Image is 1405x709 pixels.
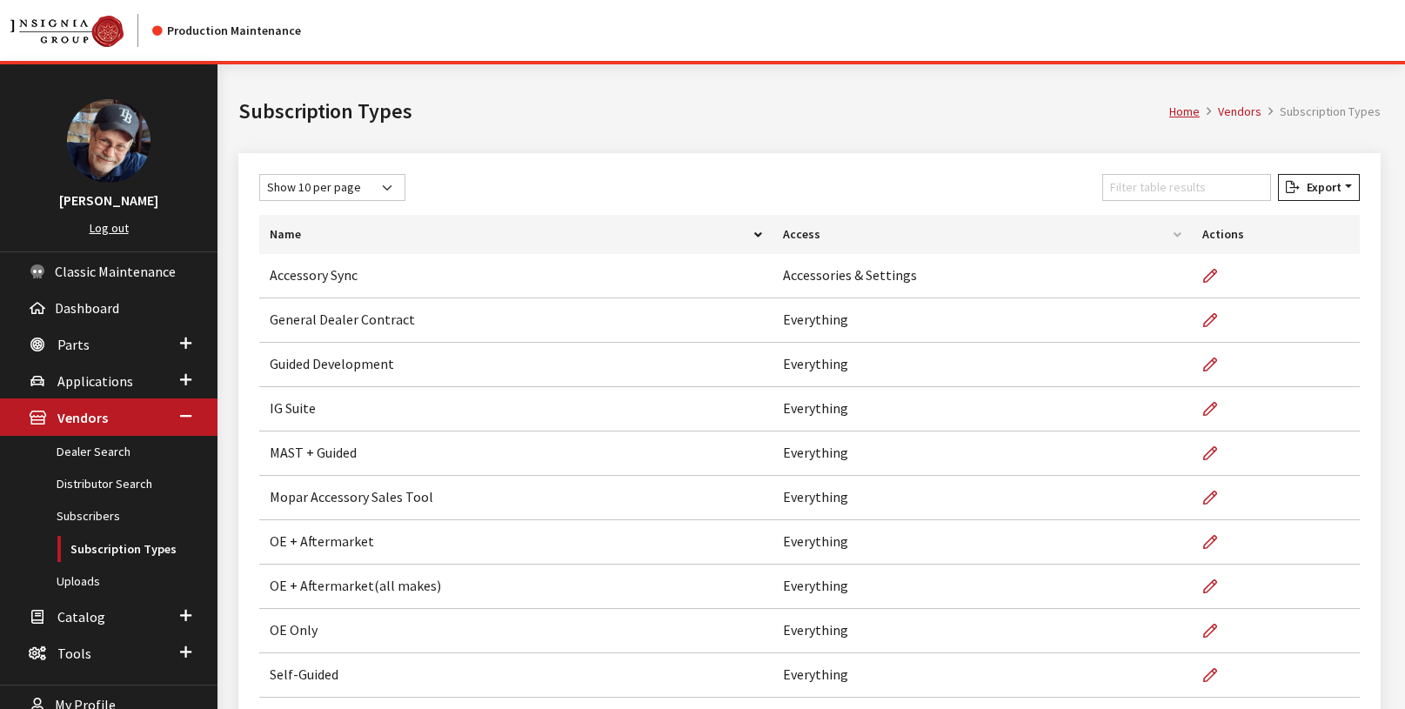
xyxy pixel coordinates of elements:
[1192,215,1360,254] th: Actions
[259,609,773,653] td: OE Only
[57,608,105,625] span: Catalog
[67,99,151,183] img: Ray Goodwin
[259,343,773,387] td: Guided Development
[1102,174,1271,201] input: Filter table results
[10,16,124,47] img: Catalog Maintenance
[10,14,152,47] a: Insignia Group logo
[57,336,90,353] span: Parts
[773,343,1193,387] td: Everything
[259,215,773,254] th: Name: activate to sort column descending
[773,387,1193,431] td: Everything
[773,431,1193,476] td: Everything
[773,298,1193,343] td: Everything
[55,299,119,317] span: Dashboard
[57,645,91,662] span: Tools
[773,565,1193,609] td: Everything
[1202,653,1232,697] a: Edit Subscription Type
[1300,179,1341,195] span: Export
[773,653,1193,698] td: Everything
[57,410,108,427] span: Vendors
[1261,103,1381,121] li: Subscription Types
[1202,298,1232,342] a: Edit Subscription Type
[90,220,129,236] a: Log out
[259,565,773,609] td: OE + Aftermarket(all makes)
[1200,103,1261,121] li: Vendors
[152,22,301,40] div: Production Maintenance
[17,190,200,211] h3: [PERSON_NAME]
[1202,387,1232,431] a: Edit Subscription Type
[1278,174,1360,201] button: Export
[1202,343,1232,386] a: Edit Subscription Type
[57,372,133,390] span: Applications
[773,476,1193,520] td: Everything
[259,476,773,520] td: Mopar Accessory Sales Tool
[773,520,1193,565] td: Everything
[259,298,773,343] td: General Dealer Contract
[259,254,773,298] td: Accessory Sync
[1202,609,1232,652] a: Edit Subscription Type
[1202,565,1232,608] a: Edit Subscription Type
[1169,104,1200,119] a: Home
[259,387,773,431] td: IG Suite
[1202,431,1232,475] a: Edit Subscription Type
[259,431,773,476] td: MAST + Guided
[773,254,1193,298] td: Accessories & Settings
[1202,476,1232,519] a: Edit Subscription Type
[259,653,773,698] td: Self-Guided
[1202,520,1232,564] a: Edit Subscription Type
[1202,254,1232,298] a: Edit Subscription Type
[773,609,1193,653] td: Everything
[55,263,176,280] span: Classic Maintenance
[773,215,1193,254] th: Access: activate to sort column ascending
[259,520,773,565] td: OE + Aftermarket
[238,96,1169,127] h1: Subscription Types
